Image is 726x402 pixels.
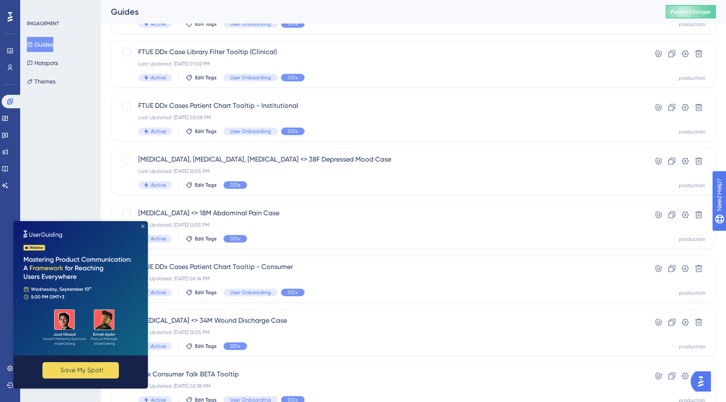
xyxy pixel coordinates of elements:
button: Edit Tags [186,289,217,296]
div: Guides [111,6,644,18]
span: Active [151,343,166,350]
div: Close Preview [128,3,131,7]
span: DDx Consumer Talk BETA Tooltip [138,369,621,379]
span: DDx [288,289,298,296]
button: Edit Tags [186,182,217,188]
div: production [679,343,705,350]
span: Edit Tags [195,128,217,135]
div: production [679,75,705,81]
span: Edit Tags [195,74,217,81]
div: Last Updated: [DATE] 12:05 PM [138,168,621,175]
span: Edit Tags [195,289,217,296]
iframe: UserGuiding AI Assistant Launcher [691,369,716,394]
span: DDx [288,128,298,135]
div: Last Updated: [DATE] 03:08 PM [138,114,621,121]
div: production [679,290,705,296]
span: Need Help? [20,2,53,12]
span: Active [151,182,166,188]
span: FTUE DDx Cases Patient Chart Tooltip - Consumer [138,262,621,272]
span: Active [151,128,166,135]
span: Edit Tags [195,182,217,188]
div: Last Updated: [DATE] 01:02 PM [138,60,621,67]
div: production [679,182,705,189]
div: Last Updated: [DATE] 06:14 PM [138,275,621,282]
span: DDx [288,21,298,27]
button: Publish Changes [665,5,716,18]
span: [MEDICAL_DATA] <> 18M Abdominal Pain Case [138,208,621,218]
button: Edit Tags [186,74,217,81]
span: FTUE DDx Case Library Filter Tooltip (Clinical) [138,47,621,57]
div: Last Updated: [DATE] 12:05 PM [138,222,621,228]
span: Publish Changes [671,8,711,15]
button: Edit Tags [186,343,217,350]
span: User Onboarding [230,21,271,27]
span: DDx [288,74,298,81]
span: DDx [230,235,240,242]
span: Edit Tags [195,343,217,350]
div: ENGAGEMENT [27,20,59,27]
button: Guides [27,37,53,52]
span: [MEDICAL_DATA], [MEDICAL_DATA], [MEDICAL_DATA] <> 38F Depressed Mood Case [138,154,621,164]
div: production [679,21,705,28]
button: Themes [27,74,55,89]
div: production [679,236,705,243]
span: User Onboarding [230,74,271,81]
button: Edit Tags [186,235,217,242]
span: Active [151,74,166,81]
span: FTUE DDx Cases Patient Chart Tooltip - Institutional [138,101,621,111]
div: production [679,128,705,135]
span: Edit Tags [195,21,217,27]
button: ✨ Save My Spot!✨ [29,141,105,157]
div: Last Updated: [DATE] 02:38 PM [138,383,621,389]
button: Edit Tags [186,21,217,27]
span: Active [151,289,166,296]
div: Last Updated: [DATE] 12:05 PM [138,329,621,336]
span: User Onboarding [230,289,271,296]
span: DDx [230,343,240,350]
button: Edit Tags [186,128,217,135]
span: [MEDICAL_DATA] <> 34M Wound Discharge Case [138,316,621,326]
span: User Onboarding [230,128,271,135]
span: Active [151,21,166,27]
span: DDx [230,182,240,188]
span: Edit Tags [195,235,217,242]
span: Active [151,235,166,242]
button: Hotspots [27,55,58,70]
